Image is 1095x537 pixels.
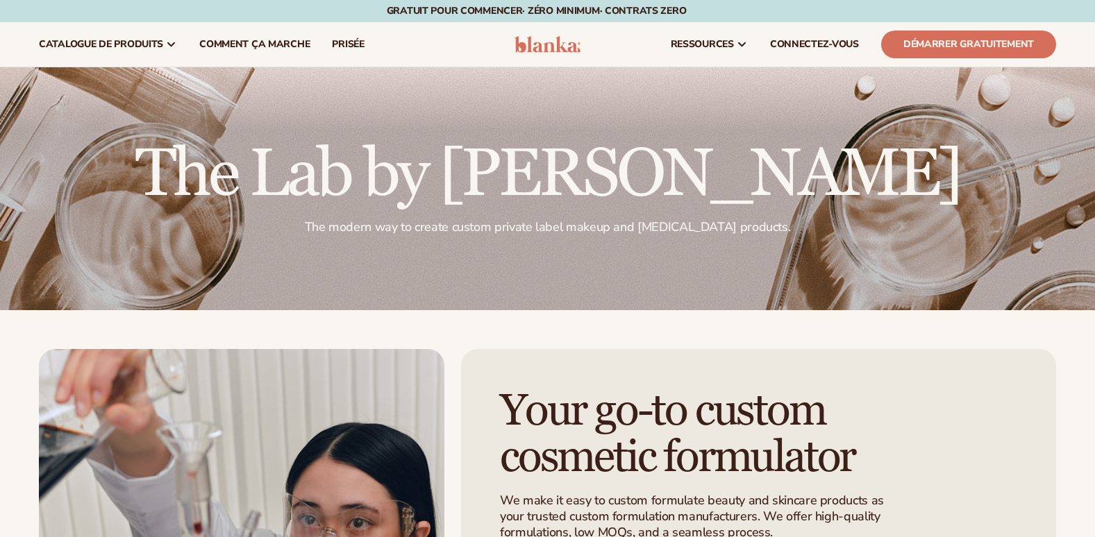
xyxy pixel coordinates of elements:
[881,31,1056,58] a: Démarrer gratuitement
[135,219,960,235] p: The modern way to create custom private label makeup and [MEDICAL_DATA] products.
[515,36,580,53] img: logo
[770,39,859,50] span: CONNECTEZ-VOUS
[500,388,922,481] h1: Your go-to custom cosmetic formulator
[671,39,734,50] span: ressources
[321,22,375,67] a: prisée
[135,142,960,208] h2: The Lab by [PERSON_NAME]
[387,4,687,17] font: Gratuit pour commencer· ZÉRO minimum· Contrats ZERO
[39,39,163,50] span: Catalogue de produits
[188,22,321,67] a: Comment ça marche
[759,22,870,67] a: CONNECTEZ-VOUS
[199,39,310,50] span: Comment ça marche
[28,22,188,67] a: Catalogue de produits
[660,22,759,67] a: ressources
[332,39,364,50] span: prisée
